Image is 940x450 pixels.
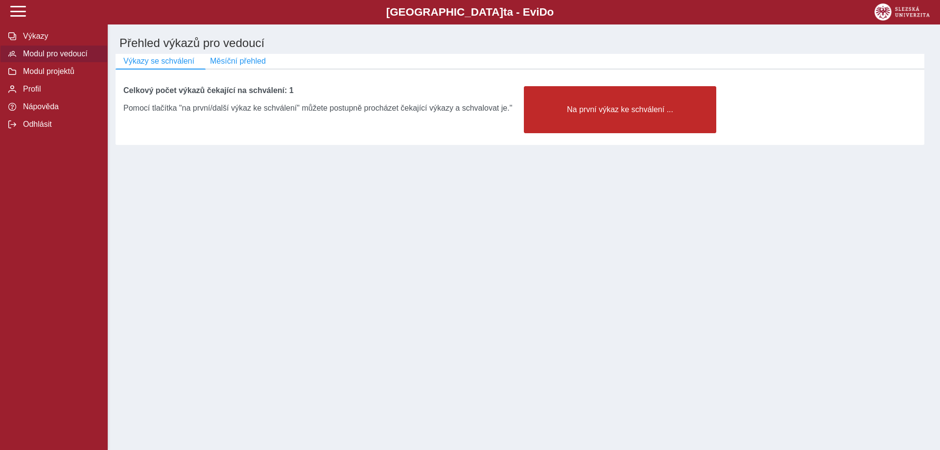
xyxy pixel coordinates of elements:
[210,57,266,66] span: Měsíční přehled
[123,95,516,113] div: Pomocí tlačítka "na první/další výkaz ke schválení" můžete postupně procházet čekající výkazy a s...
[29,6,911,19] b: [GEOGRAPHIC_DATA] a - Evi
[123,57,194,66] span: Výkazy se schválení
[524,86,716,133] button: Na první výkaz ke schválení ...
[532,105,708,114] span: Na první výkaz ke schválení ...
[547,6,554,18] span: o
[123,86,294,95] b: Celkový počet výkazů čekající na schválení: 1
[20,32,99,41] span: Výkazy
[20,120,99,129] span: Odhlásit
[874,3,930,21] img: logo_web_su.png
[539,6,547,18] span: D
[20,49,99,58] span: Modul pro vedoucí
[20,85,99,94] span: Profil
[116,54,202,69] button: Výkazy se schválení
[116,32,932,54] h1: Přehled výkazů pro vedoucí
[202,54,274,69] button: Měsíční přehled
[20,102,99,111] span: Nápověda
[503,6,507,18] span: t
[20,67,99,76] span: Modul projektů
